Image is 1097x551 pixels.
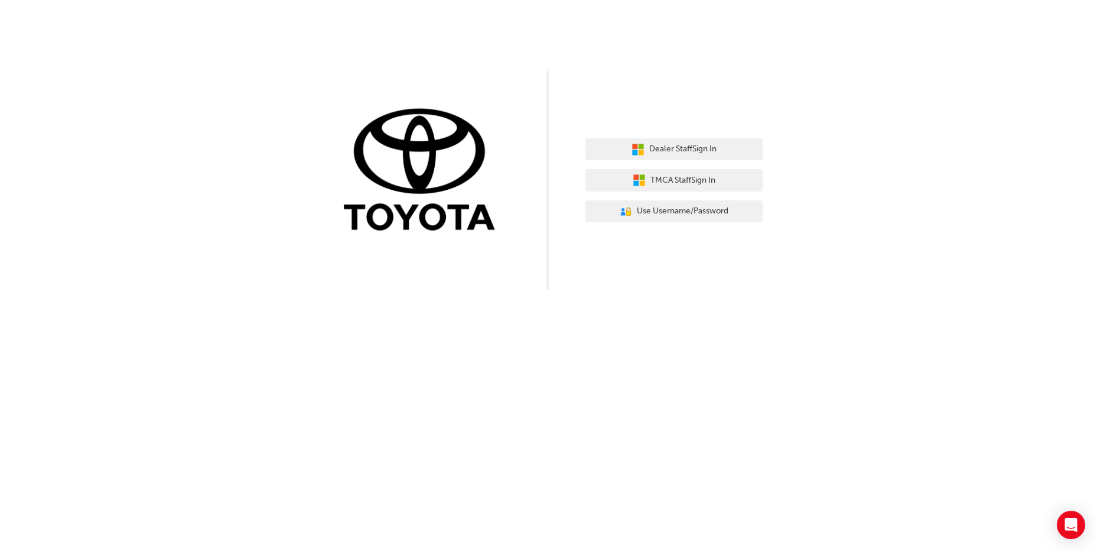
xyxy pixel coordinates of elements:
[585,169,763,192] button: TMCA StaffSign In
[637,205,728,218] span: Use Username/Password
[1057,511,1085,539] div: Open Intercom Messenger
[335,106,512,236] img: Trak
[585,200,763,223] button: Use Username/Password
[585,138,763,161] button: Dealer StaffSign In
[650,174,715,187] span: TMCA Staff Sign In
[649,142,717,156] span: Dealer Staff Sign In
